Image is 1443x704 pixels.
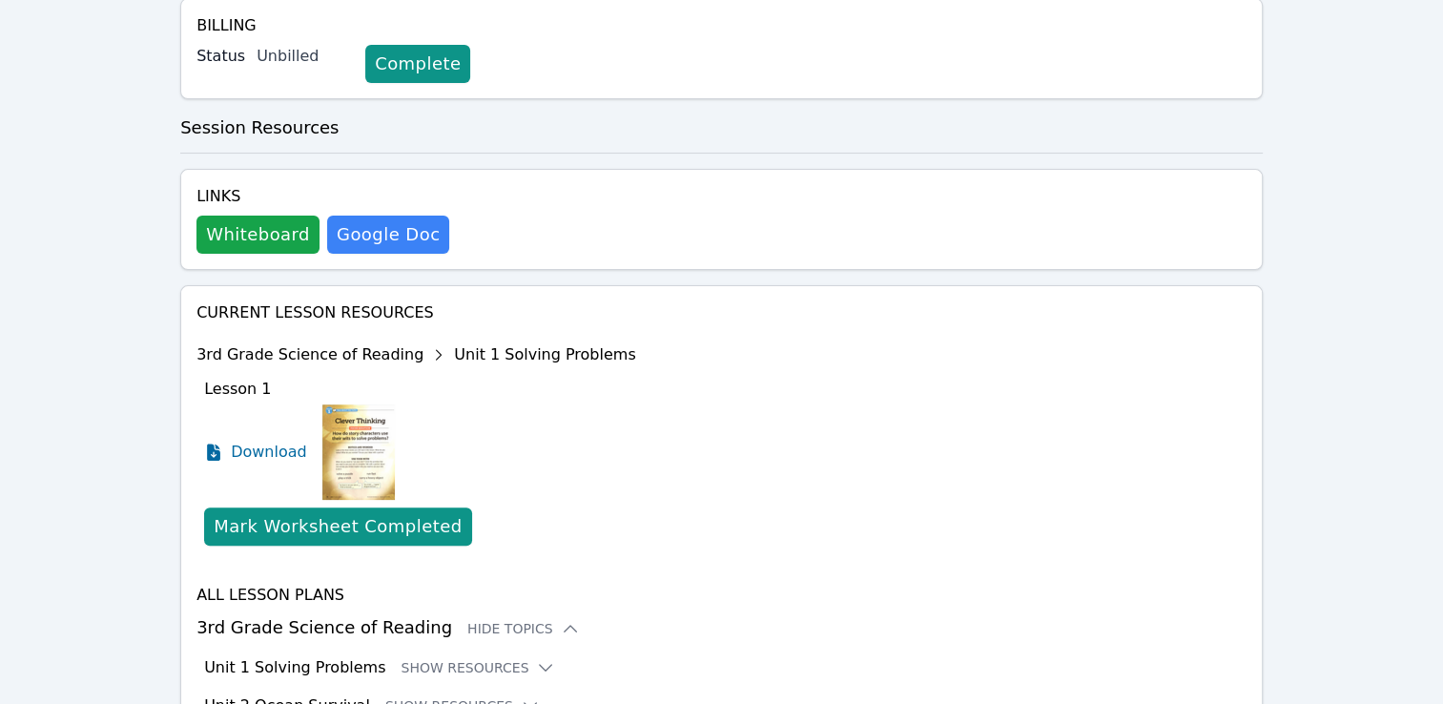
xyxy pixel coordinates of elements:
[365,45,470,83] a: Complete
[231,441,307,464] span: Download
[467,619,580,638] button: Hide Topics
[204,380,271,398] span: Lesson 1
[204,404,307,500] a: Download
[196,614,1247,641] h3: 3rd Grade Science of Reading
[180,114,1263,141] h3: Session Resources
[327,216,449,254] a: Google Doc
[204,507,471,546] button: Mark Worksheet Completed
[196,340,636,370] div: 3rd Grade Science of Reading Unit 1 Solving Problems
[214,513,462,540] div: Mark Worksheet Completed
[196,216,320,254] button: Whiteboard
[196,45,245,68] label: Status
[196,14,1247,37] h4: Billing
[257,45,350,68] div: Unbilled
[196,584,1247,607] h4: All Lesson Plans
[204,656,385,679] h3: Unit 1 Solving Problems
[401,658,555,677] button: Show Resources
[196,185,449,208] h4: Links
[322,404,395,500] img: Lesson 1
[196,301,1247,324] h4: Current Lesson Resources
